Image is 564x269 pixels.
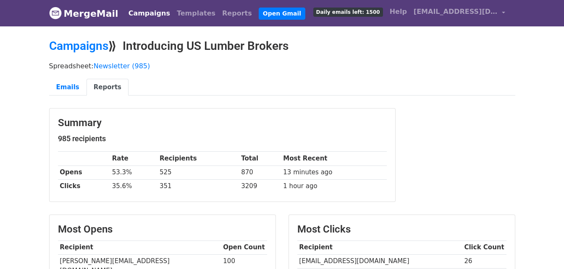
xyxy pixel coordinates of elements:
th: Recipients [157,152,239,166]
p: Spreadsheet: [49,62,515,70]
h3: Most Opens [58,223,267,235]
th: Total [239,152,281,166]
a: Campaigns [125,5,173,22]
h2: ⟫ Introducing US Lumber Brokers [49,39,515,53]
a: Reports [87,79,129,96]
a: Reports [219,5,255,22]
td: 53.3% [110,166,157,179]
a: Newsletter (985) [94,62,150,70]
span: Daily emails left: 1500 [313,8,383,17]
a: Help [386,3,410,20]
td: 1 hour ago [281,179,387,193]
td: 870 [239,166,281,179]
a: Daily emails left: 1500 [310,3,386,20]
span: [EMAIL_ADDRESS][DOMAIN_NAME] [414,7,498,17]
a: Emails [49,79,87,96]
h3: Most Clicks [297,223,506,235]
td: 525 [157,166,239,179]
a: Templates [173,5,219,22]
a: Campaigns [49,39,108,53]
th: Opens [58,166,110,179]
th: Most Recent [281,152,387,166]
th: Click Count [462,241,506,254]
td: 35.6% [110,179,157,193]
td: 26 [462,254,506,268]
h5: 985 recipients [58,134,387,143]
a: Open Gmail [259,8,305,20]
th: Rate [110,152,157,166]
th: Recipient [58,241,221,254]
th: Clicks [58,179,110,193]
h3: Summary [58,117,387,129]
td: [EMAIL_ADDRESS][DOMAIN_NAME] [297,254,462,268]
td: 3209 [239,179,281,193]
th: Recipient [297,241,462,254]
td: 13 minutes ago [281,166,387,179]
a: [EMAIL_ADDRESS][DOMAIN_NAME] [410,3,509,23]
img: MergeMail logo [49,7,62,19]
th: Open Count [221,241,267,254]
a: MergeMail [49,5,118,22]
td: 351 [157,179,239,193]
